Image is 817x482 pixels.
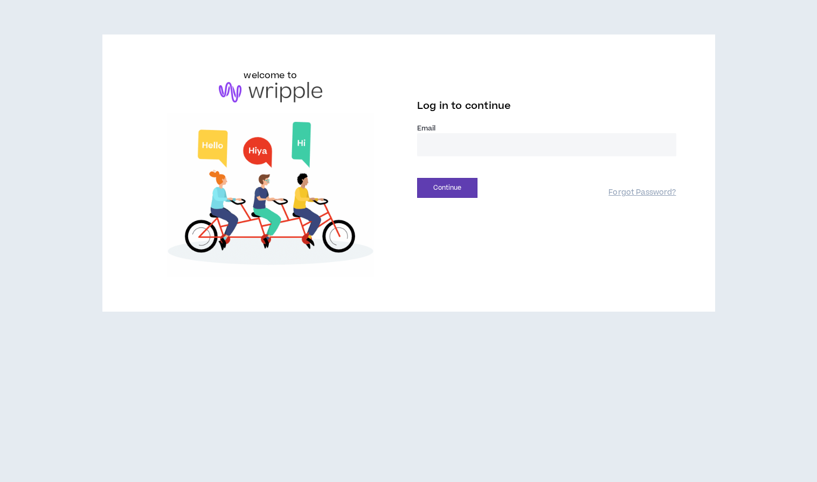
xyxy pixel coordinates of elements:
img: Welcome to Wripple [141,113,400,277]
button: Continue [417,178,477,198]
a: Forgot Password? [608,188,676,198]
label: Email [417,123,676,133]
h6: welcome to [244,69,297,82]
img: logo-brand.png [219,82,322,102]
span: Log in to continue [417,99,511,113]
